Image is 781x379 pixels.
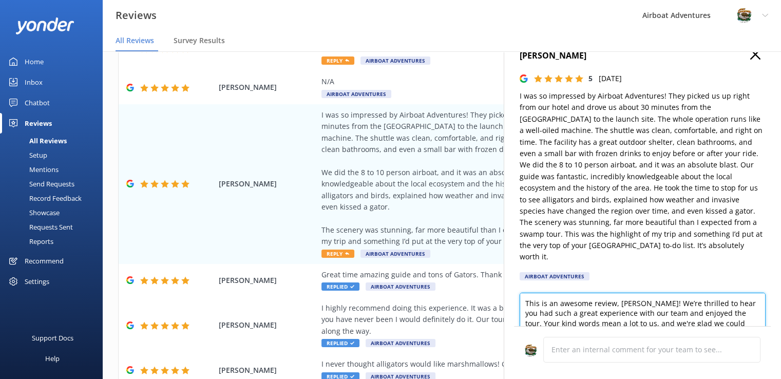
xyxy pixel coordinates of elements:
[6,162,103,177] a: Mentions
[6,191,82,205] div: Record Feedback
[219,82,316,93] span: [PERSON_NAME]
[25,51,44,72] div: Home
[366,339,435,347] span: Airboat Adventures
[520,90,766,263] p: I was so impressed by Airboat Adventures! They picked us up right from our hotel and drove us abo...
[6,134,67,148] div: All Reviews
[750,49,760,61] button: Close
[6,148,103,162] a: Setup
[366,282,435,291] span: Airboat Adventures
[588,73,593,83] span: 5
[25,72,43,92] div: Inbox
[520,293,766,339] textarea: This is an awesome review, [PERSON_NAME]! We’re thrilled to hear you had such a great experience ...
[321,250,354,258] span: Reply
[599,73,622,84] p: [DATE]
[321,76,696,87] div: N/A
[524,344,537,357] img: 271-1670286363.jpg
[321,358,696,370] div: I never thought alligators would like marshmallows! Great ride and tour of the swamp.
[321,109,696,248] div: I was so impressed by Airboat Adventures! They picked us up right from our hotel and drove us abo...
[116,7,157,24] h3: Reviews
[219,178,316,189] span: [PERSON_NAME]
[6,220,103,234] a: Requests Sent
[45,348,60,369] div: Help
[321,269,696,280] div: Great time amazing guide and tons of Gators. Thank you we had a blast.
[6,177,103,191] a: Send Requests
[6,148,47,162] div: Setup
[360,56,430,65] span: Airboat Adventures
[321,302,696,337] div: I highly recommend doing this experience. It was a blast getting to see the alligator and even a ...
[25,92,50,113] div: Chatbot
[6,205,103,220] a: Showcase
[174,35,225,46] span: Survey Results
[6,234,103,249] a: Reports
[321,339,359,347] span: Replied
[25,271,49,292] div: Settings
[219,365,316,376] span: [PERSON_NAME]
[321,90,391,98] span: Airboat Adventures
[520,49,766,63] h4: [PERSON_NAME]
[219,275,316,286] span: [PERSON_NAME]
[6,220,73,234] div: Requests Sent
[321,282,359,291] span: Replied
[6,191,103,205] a: Record Feedback
[736,8,752,23] img: 271-1670286363.jpg
[520,272,589,280] div: Airboat Adventures
[6,177,74,191] div: Send Requests
[6,234,53,249] div: Reports
[116,35,154,46] span: All Reviews
[25,113,52,134] div: Reviews
[15,17,74,34] img: yonder-white-logo.png
[32,328,73,348] div: Support Docs
[219,319,316,331] span: [PERSON_NAME]
[321,56,354,65] span: Reply
[6,162,59,177] div: Mentions
[25,251,64,271] div: Recommend
[6,205,60,220] div: Showcase
[6,134,103,148] a: All Reviews
[360,250,430,258] span: Airboat Adventures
